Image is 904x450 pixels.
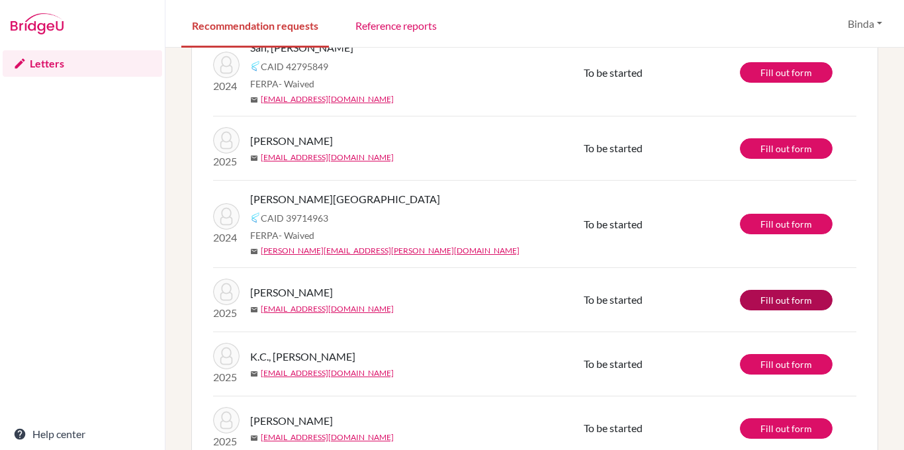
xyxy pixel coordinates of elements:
[584,293,643,306] span: To be started
[3,421,162,447] a: Help center
[584,218,643,230] span: To be started
[213,230,240,246] p: 2024
[213,78,240,94] p: 2024
[250,349,355,365] span: K.C., [PERSON_NAME]
[345,2,447,48] a: Reference reports
[584,66,643,79] span: To be started
[250,306,258,314] span: mail
[261,245,520,257] a: [PERSON_NAME][EMAIL_ADDRESS][PERSON_NAME][DOMAIN_NAME]
[213,203,240,230] img: Khadka, Manavi
[842,11,888,36] button: Binda
[584,357,643,370] span: To be started
[261,211,328,225] span: CAID 39714963
[3,50,162,77] a: Letters
[261,303,394,315] a: [EMAIL_ADDRESS][DOMAIN_NAME]
[250,370,258,378] span: mail
[584,142,643,154] span: To be started
[250,133,333,149] span: [PERSON_NAME]
[740,354,833,375] a: Fill out form
[213,305,240,321] p: 2025
[261,367,394,379] a: [EMAIL_ADDRESS][DOMAIN_NAME]
[740,62,833,83] a: Fill out form
[213,279,240,305] img: Chaudhary, Nisha
[250,434,258,442] span: mail
[740,418,833,439] a: Fill out form
[250,285,333,300] span: [PERSON_NAME]
[740,138,833,159] a: Fill out form
[250,61,261,71] img: Common App logo
[740,290,833,310] a: Fill out form
[261,431,394,443] a: [EMAIL_ADDRESS][DOMAIN_NAME]
[213,407,240,433] img: Sharma, Anmol
[261,60,328,73] span: CAID 42795849
[250,212,261,223] img: Common App logo
[250,77,314,91] span: FERPA
[213,433,240,449] p: 2025
[213,343,240,369] img: K.C., Nischal
[250,228,314,242] span: FERPA
[213,369,240,385] p: 2025
[279,230,314,241] span: - Waived
[250,96,258,104] span: mail
[11,13,64,34] img: Bridge-U
[250,40,353,56] span: Sah, [PERSON_NAME]
[261,152,394,163] a: [EMAIL_ADDRESS][DOMAIN_NAME]
[181,2,329,48] a: Recommendation requests
[261,93,394,105] a: [EMAIL_ADDRESS][DOMAIN_NAME]
[250,413,333,429] span: [PERSON_NAME]
[213,52,240,78] img: Sah, Rohan Prasad
[250,247,258,255] span: mail
[279,78,314,89] span: - Waived
[213,127,240,154] img: Batas, Hardik
[584,422,643,434] span: To be started
[213,154,240,169] p: 2025
[250,154,258,162] span: mail
[740,214,833,234] a: Fill out form
[250,191,440,207] span: [PERSON_NAME][GEOGRAPHIC_DATA]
